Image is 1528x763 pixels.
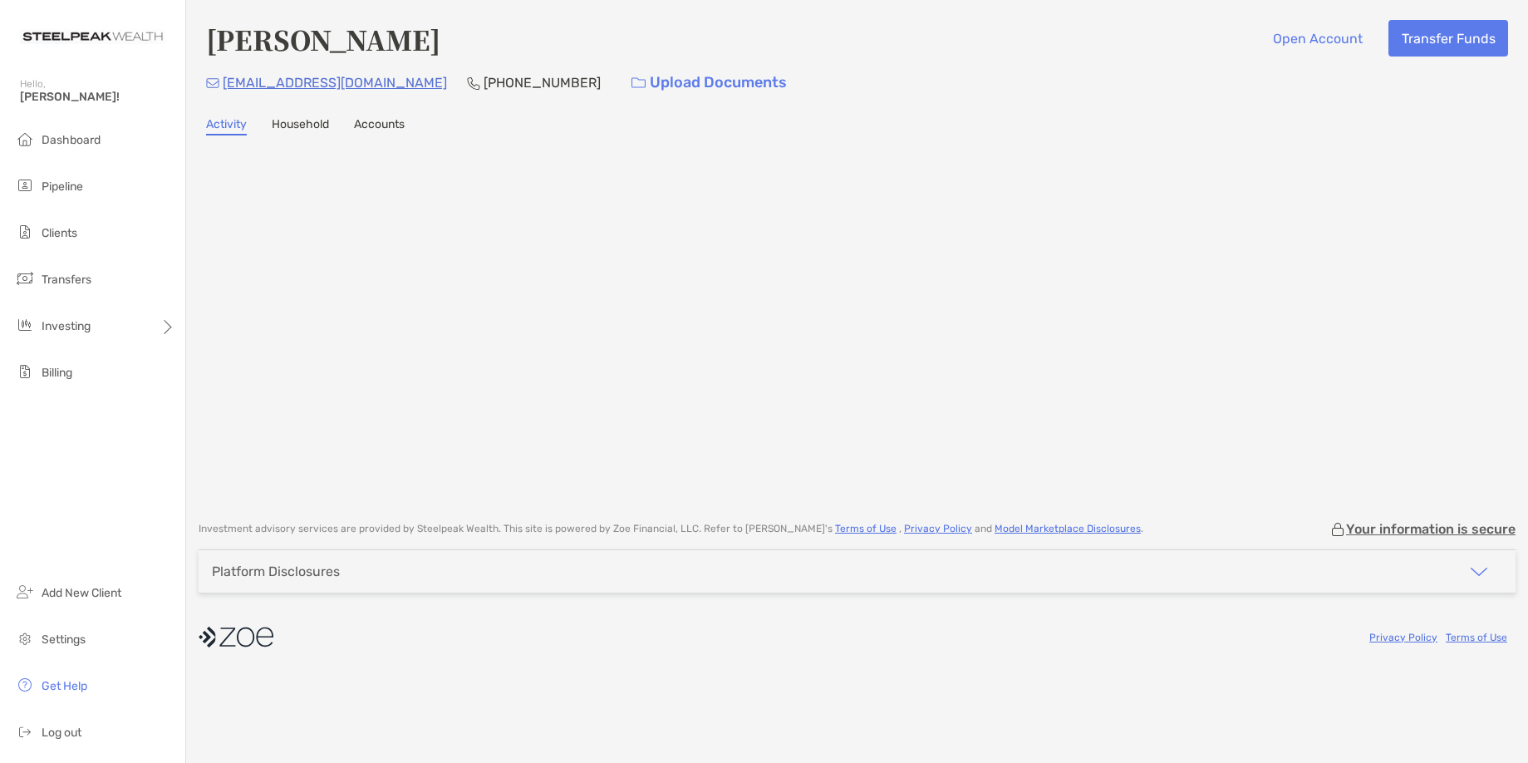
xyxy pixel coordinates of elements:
img: company logo [199,618,273,656]
img: add_new_client icon [15,582,35,602]
img: settings icon [15,628,35,648]
a: Model Marketplace Disclosures [995,523,1141,534]
a: Upload Documents [621,65,798,101]
img: icon arrow [1469,562,1489,582]
button: Transfer Funds [1388,20,1508,57]
div: Platform Disclosures [212,564,340,579]
span: Investing [42,319,91,333]
img: transfers icon [15,268,35,288]
a: Privacy Policy [1369,632,1437,643]
span: Clients [42,226,77,240]
a: Terms of Use [835,523,897,534]
img: get-help icon [15,675,35,695]
img: Zoe Logo [20,7,165,66]
a: Accounts [354,117,405,135]
img: billing icon [15,362,35,381]
img: pipeline icon [15,175,35,195]
span: Transfers [42,273,91,287]
a: Household [272,117,329,135]
img: Phone Icon [467,76,480,90]
span: Settings [42,633,86,647]
span: Billing [42,366,72,380]
img: button icon [631,77,646,89]
h4: [PERSON_NAME] [206,20,440,58]
span: Get Help [42,679,87,693]
button: Open Account [1260,20,1375,57]
a: Activity [206,117,247,135]
p: Investment advisory services are provided by Steelpeak Wealth . This site is powered by Zoe Finan... [199,523,1143,535]
a: Terms of Use [1446,632,1507,643]
a: Privacy Policy [904,523,972,534]
img: investing icon [15,315,35,335]
p: Your information is secure [1346,521,1516,537]
span: Pipeline [42,180,83,194]
span: [PERSON_NAME]! [20,90,175,104]
span: Dashboard [42,133,101,147]
p: [EMAIL_ADDRESS][DOMAIN_NAME] [223,72,447,93]
p: [PHONE_NUMBER] [484,72,601,93]
img: logout icon [15,721,35,741]
img: dashboard icon [15,129,35,149]
img: clients icon [15,222,35,242]
span: Log out [42,726,81,740]
span: Add New Client [42,586,121,600]
img: Email Icon [206,78,219,88]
